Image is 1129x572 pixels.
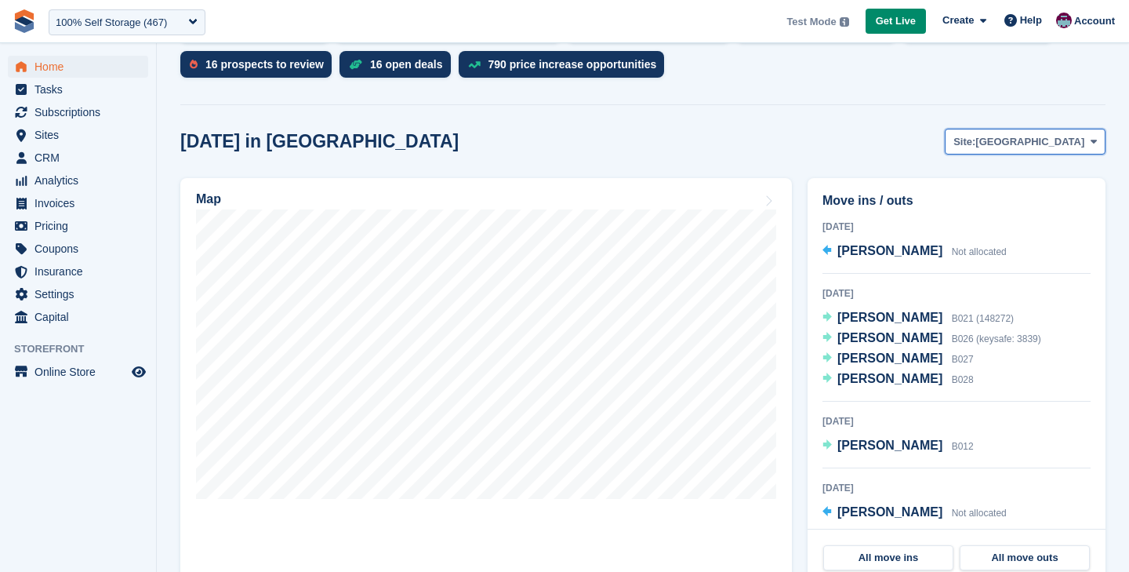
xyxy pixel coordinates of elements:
[1056,13,1072,28] img: Brian Young
[34,283,129,305] span: Settings
[822,414,1091,428] div: [DATE]
[866,9,926,35] a: Get Live
[837,352,942,365] span: [PERSON_NAME]
[8,238,148,260] a: menu
[56,15,167,31] div: 100% Self Storage (467)
[975,134,1084,150] span: [GEOGRAPHIC_DATA]
[837,311,942,324] span: [PERSON_NAME]
[34,56,129,78] span: Home
[952,354,974,365] span: B027
[468,61,481,68] img: price_increase_opportunities-93ffe204e8149a01c8c9dc8f82e8f89637d9d84a8eef4429ea346261dce0b2c0.svg
[459,51,673,86] a: 790 price increase opportunities
[180,51,339,86] a: 16 prospects to review
[8,147,148,169] a: menu
[952,313,1014,324] span: B021 (148272)
[34,306,129,328] span: Capital
[34,260,129,282] span: Insurance
[8,101,148,123] a: menu
[8,361,148,383] a: menu
[837,505,942,519] span: [PERSON_NAME]
[837,439,942,452] span: [PERSON_NAME]
[822,286,1091,301] div: [DATE]
[34,147,129,169] span: CRM
[34,215,129,237] span: Pricing
[8,169,148,191] a: menu
[837,372,942,385] span: [PERSON_NAME]
[13,9,36,33] img: stora-icon-8386f47178a22dfd0bd8f6a31ec36ba5ce8667c1dd55bd0f319d3a0aa187defe.svg
[822,349,974,370] a: [PERSON_NAME] B027
[945,129,1105,155] button: Site: [GEOGRAPHIC_DATA]
[349,59,362,70] img: deal-1b604bf984904fb50ccaf53a9ad4b4a5d6e5aea283cecdc64d6e3604feb123c2.svg
[952,508,1007,519] span: Not allocated
[1020,13,1042,28] span: Help
[822,370,974,390] a: [PERSON_NAME] B028
[8,215,148,237] a: menu
[952,333,1041,344] span: B026 (keysafe: 3839)
[822,191,1091,210] h2: Move ins / outs
[822,242,1007,262] a: [PERSON_NAME] Not allocated
[837,331,942,344] span: [PERSON_NAME]
[8,192,148,214] a: menu
[34,101,129,123] span: Subscriptions
[339,51,459,86] a: 16 open deals
[952,374,974,385] span: B028
[129,363,148,381] a: Preview store
[822,308,1014,329] a: [PERSON_NAME] B021 (148272)
[196,192,221,206] h2: Map
[34,238,129,260] span: Coupons
[34,169,129,191] span: Analytics
[8,124,148,146] a: menu
[952,246,1007,257] span: Not allocated
[205,58,324,71] div: 16 prospects to review
[190,60,198,69] img: prospect-51fa495bee0391a8d652442698ab0144808aea92771e9ea1ae160a38d050c398.svg
[34,361,129,383] span: Online Store
[8,306,148,328] a: menu
[8,260,148,282] a: menu
[960,545,1090,570] a: All move outs
[14,341,156,357] span: Storefront
[822,436,974,457] a: [PERSON_NAME] B012
[34,192,129,214] span: Invoices
[8,283,148,305] a: menu
[822,481,1091,495] div: [DATE]
[822,329,1041,349] a: [PERSON_NAME] B026 (keysafe: 3839)
[822,503,1007,523] a: [PERSON_NAME] Not allocated
[34,124,129,146] span: Sites
[942,13,974,28] span: Create
[180,131,459,152] h2: [DATE] in [GEOGRAPHIC_DATA]
[953,134,975,150] span: Site:
[822,220,1091,234] div: [DATE]
[8,56,148,78] a: menu
[823,545,953,570] a: All move ins
[488,58,657,71] div: 790 price increase opportunities
[1074,13,1115,29] span: Account
[876,13,916,29] span: Get Live
[8,78,148,100] a: menu
[840,17,849,27] img: icon-info-grey-7440780725fd019a000dd9b08b2336e03edf1995a4989e88bcd33f0948082b44.svg
[34,78,129,100] span: Tasks
[952,441,974,452] span: B012
[837,244,942,257] span: [PERSON_NAME]
[786,14,836,30] span: Test Mode
[370,58,443,71] div: 16 open deals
